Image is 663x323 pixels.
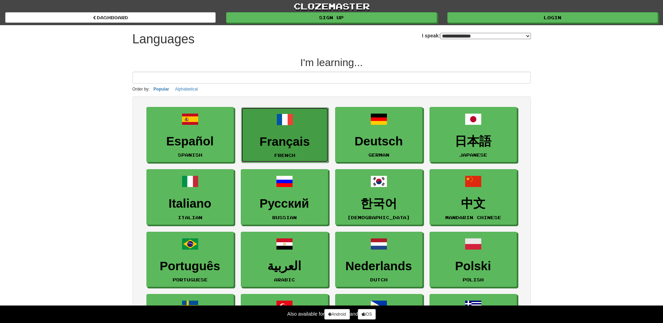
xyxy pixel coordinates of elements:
[463,277,484,282] small: Polish
[430,107,517,163] a: 日本語Japanese
[178,152,202,157] small: Spanish
[358,309,376,320] a: iOS
[241,169,328,225] a: РусскийRussian
[335,107,423,163] a: DeutschGerman
[150,135,230,148] h3: Español
[339,197,419,210] h3: 한국어
[335,169,423,225] a: 한국어[DEMOGRAPHIC_DATA]
[245,197,324,210] h3: Русский
[324,309,349,320] a: Android
[272,215,297,220] small: Russian
[178,215,202,220] small: Italian
[146,169,234,225] a: ItalianoItalian
[132,87,150,92] small: Order by:
[241,232,328,287] a: العربيةArabic
[335,232,423,287] a: NederlandsDutch
[440,33,531,39] select: I speak:
[447,12,658,23] a: Login
[430,232,517,287] a: PolskiPolish
[245,259,324,273] h3: العربية
[422,32,531,39] label: I speak:
[173,85,200,93] button: Alphabetical
[245,135,325,149] h3: Français
[459,152,487,157] small: Japanese
[347,215,410,220] small: [DEMOGRAPHIC_DATA]
[150,259,230,273] h3: Português
[339,259,419,273] h3: Nederlands
[339,135,419,148] h3: Deutsch
[173,277,208,282] small: Portuguese
[146,232,234,287] a: PortuguêsPortuguese
[151,85,171,93] button: Popular
[150,197,230,210] h3: Italiano
[274,277,295,282] small: Arabic
[368,152,389,157] small: German
[445,215,501,220] small: Mandarin Chinese
[132,32,195,46] h1: Languages
[146,107,234,163] a: EspañolSpanish
[5,12,216,23] a: dashboard
[226,12,437,23] a: Sign up
[433,135,513,148] h3: 日本語
[433,259,513,273] h3: Polski
[274,153,295,158] small: French
[370,277,388,282] small: Dutch
[132,57,531,68] h2: I'm learning...
[430,169,517,225] a: 中文Mandarin Chinese
[433,197,513,210] h3: 中文
[241,107,329,163] a: FrançaisFrench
